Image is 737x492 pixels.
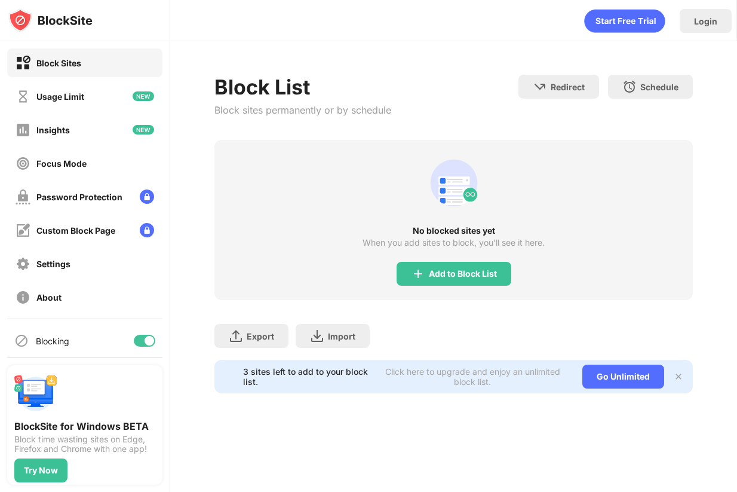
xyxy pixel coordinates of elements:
[36,225,115,236] div: Custom Block Page
[36,292,62,302] div: About
[14,435,155,454] div: Block time wasting sites on Edge, Firefox and Chrome with one app!
[36,192,122,202] div: Password Protection
[214,226,693,236] div: No blocked sites yet
[328,331,355,341] div: Import
[16,256,30,271] img: settings-off.svg
[429,269,497,279] div: Add to Block List
[16,223,30,238] img: customize-block-page-off.svg
[694,16,717,26] div: Login
[584,9,665,33] div: animation
[36,336,69,346] div: Blocking
[16,290,30,305] img: about-off.svg
[8,8,93,32] img: logo-blocksite.svg
[14,420,155,432] div: BlockSite for Windows BETA
[36,58,81,68] div: Block Sites
[16,156,30,171] img: focus-off.svg
[640,82,678,92] div: Schedule
[582,365,664,389] div: Go Unlimited
[674,372,683,381] img: x-button.svg
[16,190,30,204] img: password-protection-off.svg
[36,91,84,102] div: Usage Limit
[363,238,545,247] div: When you add sites to block, you’ll see it here.
[14,372,57,415] img: push-desktop.svg
[140,223,154,237] img: lock-menu.svg
[247,331,274,341] div: Export
[425,154,483,212] div: animation
[24,466,58,475] div: Try Now
[36,158,87,169] div: Focus Mode
[214,104,391,116] div: Block sites permanently or by schedule
[36,259,70,269] div: Settings
[16,56,30,71] img: block-on.svg
[14,334,29,348] img: blocking-icon.svg
[16,89,30,104] img: time-usage-off.svg
[16,123,30,137] img: insights-off.svg
[36,125,70,135] div: Insights
[243,366,370,387] div: 3 sites left to add to your block list.
[377,366,568,387] div: Click here to upgrade and enjoy an unlimited block list.
[140,190,154,204] img: lock-menu.svg
[133,125,154,135] img: new-icon.svg
[214,75,391,99] div: Block List
[551,82,585,92] div: Redirect
[133,91,154,101] img: new-icon.svg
